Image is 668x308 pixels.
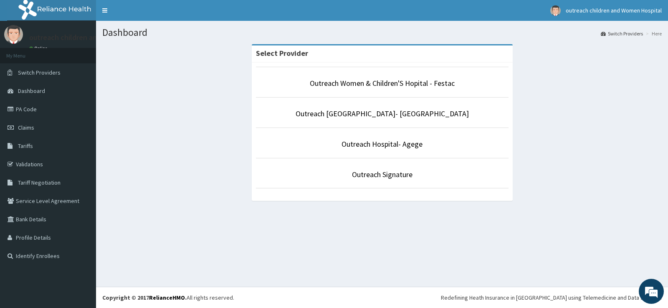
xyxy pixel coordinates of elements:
[601,30,643,37] a: Switch Providers
[149,294,185,301] a: RelianceHMO
[566,7,662,14] span: outreach children and Women Hospital
[256,48,308,58] strong: Select Provider
[29,34,156,41] p: outreach children and Women Hospital
[18,87,45,95] span: Dashboard
[43,47,140,58] div: Chat with us now
[102,294,187,301] strong: Copyright © 2017 .
[441,293,662,302] div: Redefining Heath Insurance in [GEOGRAPHIC_DATA] using Telemedicine and Data Science!
[137,4,157,24] div: Minimize live chat window
[18,124,34,131] span: Claims
[102,27,662,38] h1: Dashboard
[29,45,49,51] a: Online
[296,109,469,118] a: Outreach [GEOGRAPHIC_DATA]- [GEOGRAPHIC_DATA]
[4,213,159,242] textarea: Type your message and hit 'Enter'
[48,98,115,182] span: We're online!
[96,287,668,308] footer: All rights reserved.
[644,30,662,37] li: Here
[4,25,23,44] img: User Image
[15,42,34,63] img: d_794563401_company_1708531726252_794563401
[342,139,423,149] a: Outreach Hospital- Agege
[18,69,61,76] span: Switch Providers
[550,5,561,16] img: User Image
[310,78,455,88] a: Outreach Women & Children'S Hopital - Festac
[352,170,412,179] a: Outreach Signature
[18,179,61,186] span: Tariff Negotiation
[18,142,33,150] span: Tariffs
